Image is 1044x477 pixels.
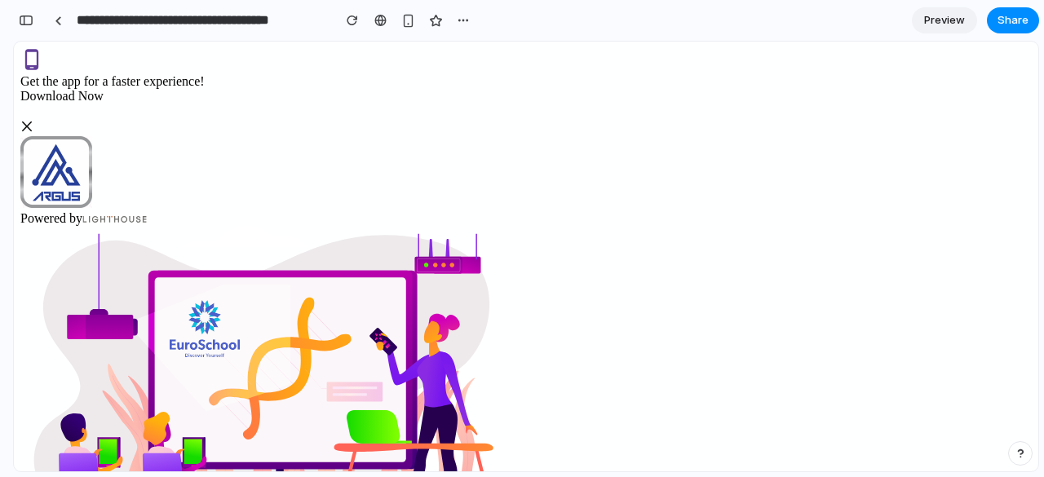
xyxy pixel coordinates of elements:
[998,12,1029,29] span: Share
[7,170,69,183] span: Powered by
[7,95,78,166] img: argus-new-logo
[924,12,965,29] span: Preview
[7,33,1018,47] div: Get the app for a faster experience!
[912,7,977,33] a: Preview
[987,7,1039,33] button: Share
[7,47,1018,62] div: Download Now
